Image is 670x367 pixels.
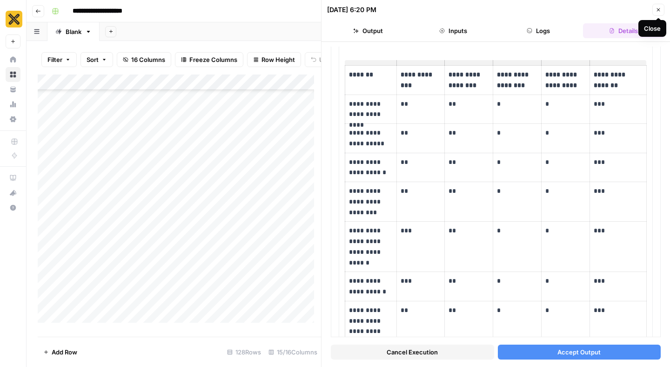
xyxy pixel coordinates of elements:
[6,170,20,185] a: AirOps Academy
[6,112,20,127] a: Settings
[247,52,301,67] button: Row Height
[644,24,661,33] div: Close
[498,23,579,38] button: Logs
[6,82,20,97] a: Your Data
[327,23,409,38] button: Output
[189,55,237,64] span: Freeze Columns
[557,347,601,357] span: Accept Output
[6,7,20,31] button: Workspace: CookUnity
[6,11,22,27] img: CookUnity Logo
[498,345,661,360] button: Accept Output
[175,52,243,67] button: Freeze Columns
[6,67,20,82] a: Browse
[117,52,171,67] button: 16 Columns
[331,345,494,360] button: Cancel Execution
[52,347,77,357] span: Add Row
[47,55,62,64] span: Filter
[6,52,20,67] a: Home
[261,55,295,64] span: Row Height
[412,23,494,38] button: Inputs
[6,185,20,200] button: What's new?
[87,55,99,64] span: Sort
[265,345,321,360] div: 15/16 Columns
[305,52,341,67] button: Undo
[80,52,113,67] button: Sort
[131,55,165,64] span: 16 Columns
[6,97,20,112] a: Usage
[223,345,265,360] div: 128 Rows
[41,52,77,67] button: Filter
[583,23,664,38] button: Details
[327,5,376,14] div: [DATE] 6:20 PM
[6,200,20,215] button: Help + Support
[47,22,100,41] a: Blank
[38,345,83,360] button: Add Row
[6,186,20,200] div: What's new?
[387,347,438,357] span: Cancel Execution
[66,27,81,36] div: Blank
